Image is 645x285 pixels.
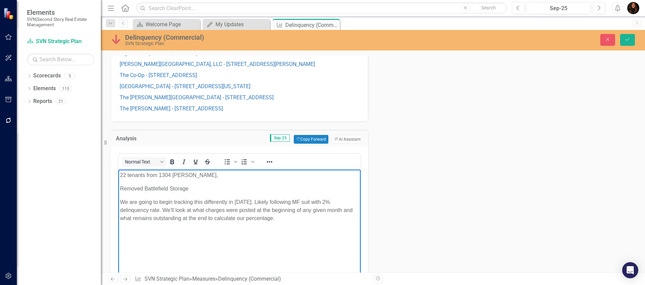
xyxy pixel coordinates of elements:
a: My Updates [204,20,268,29]
a: The [PERSON_NAME] - [STREET_ADDRESS] [120,105,223,112]
span: Normal Text [125,159,158,165]
button: Sep-25 [526,2,591,14]
div: Open Intercom Messenger [622,262,638,278]
div: Numbered list [239,157,255,167]
div: Delinquency (Commercial) [285,21,338,29]
button: Strikethrough [202,157,213,167]
button: Copy Forward [294,135,328,144]
a: Reports [33,98,52,105]
div: Welcome Page [146,20,198,29]
button: AI Assistant [332,135,363,144]
a: [PERSON_NAME][GEOGRAPHIC_DATA], LLC - [STREET_ADDRESS][PERSON_NAME] [120,61,315,67]
img: Jill Allen [627,2,639,14]
input: Search ClearPoint... [136,2,507,14]
div: My Updates [215,20,268,29]
h3: Analysis [116,136,161,142]
span: Elements [27,8,94,16]
a: Scorecards [33,72,61,80]
span: Search [481,5,496,10]
img: Below Plan [111,34,122,45]
button: Bold [166,157,178,167]
button: Underline [190,157,201,167]
a: SVN Strategic Plan [145,276,190,282]
button: Reveal or hide additional toolbar items [264,157,275,167]
a: Elements [33,85,56,93]
a: Welcome Page [134,20,198,29]
a: Measures [192,276,215,282]
div: Sep-25 [529,4,589,12]
span: Sep-25 [270,134,290,142]
a: The [PERSON_NAME][GEOGRAPHIC_DATA] - [STREET_ADDRESS] [120,94,274,101]
div: 21 [55,99,66,104]
button: Italic [178,157,190,167]
button: Block Normal Text [122,157,166,167]
div: Bullet list [221,157,238,167]
div: 5 [64,73,75,79]
div: Delinquency (Commercial) [125,34,405,41]
div: 115 [59,86,72,92]
a: SVN Strategic Plan [27,38,94,45]
button: Search [472,3,505,13]
div: Delinquency (Commercial) [218,276,281,282]
a: [GEOGRAPHIC_DATA] - [STREET_ADDRESS][US_STATE] [120,83,250,90]
input: Search Below... [27,54,94,65]
a: Signal Mill - [STREET_ADDRESS] [120,50,197,57]
small: SVN|Second Story Real Estate Management [27,16,94,28]
div: SVN Strategic Plan [125,41,405,46]
div: » » [135,275,368,283]
a: The Co-Op - [STREET_ADDRESS] [120,72,197,78]
img: ClearPoint Strategy [3,8,15,20]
